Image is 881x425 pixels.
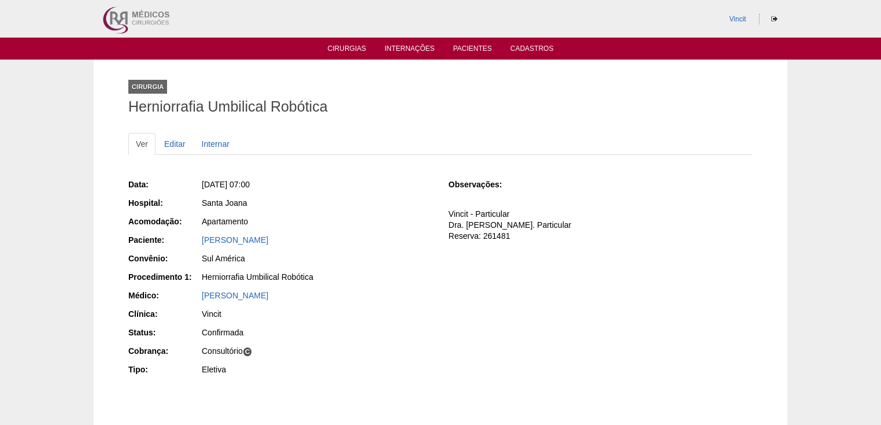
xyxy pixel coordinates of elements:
div: Cobrança: [128,345,201,357]
div: Confirmada [202,327,432,338]
div: Vincit [202,308,432,320]
i: Sair [771,16,778,23]
div: Herniorrafia Umbilical Robótica [202,271,432,283]
h1: Herniorrafia Umbilical Robótica [128,99,753,114]
span: C [243,347,253,357]
div: Observações: [449,179,521,190]
div: Acomodação: [128,216,201,227]
a: [PERSON_NAME] [202,291,268,300]
span: [DATE] 07:00 [202,180,250,189]
a: Editar [157,133,193,155]
div: Status: [128,327,201,338]
div: Data: [128,179,201,190]
div: Convênio: [128,253,201,264]
a: Internações [384,45,435,56]
div: Paciente: [128,234,201,246]
a: Cadastros [510,45,554,56]
div: Apartamento [202,216,432,227]
div: Consultório [202,345,432,357]
div: Hospital: [128,197,201,209]
a: Pacientes [453,45,492,56]
div: Médico: [128,290,201,301]
div: Cirurgia [128,80,167,94]
div: Santa Joana [202,197,432,209]
div: Tipo: [128,364,201,375]
div: Sul América [202,253,432,264]
a: Internar [194,133,237,155]
div: Clínica: [128,308,201,320]
a: Ver [128,133,156,155]
p: Vincit - Particular Dra. [PERSON_NAME]. Particular Reserva: 261481 [449,209,753,242]
div: Procedimento 1: [128,271,201,283]
div: Eletiva [202,364,432,375]
a: Vincit [730,15,746,23]
a: [PERSON_NAME] [202,235,268,245]
a: Cirurgias [328,45,367,56]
